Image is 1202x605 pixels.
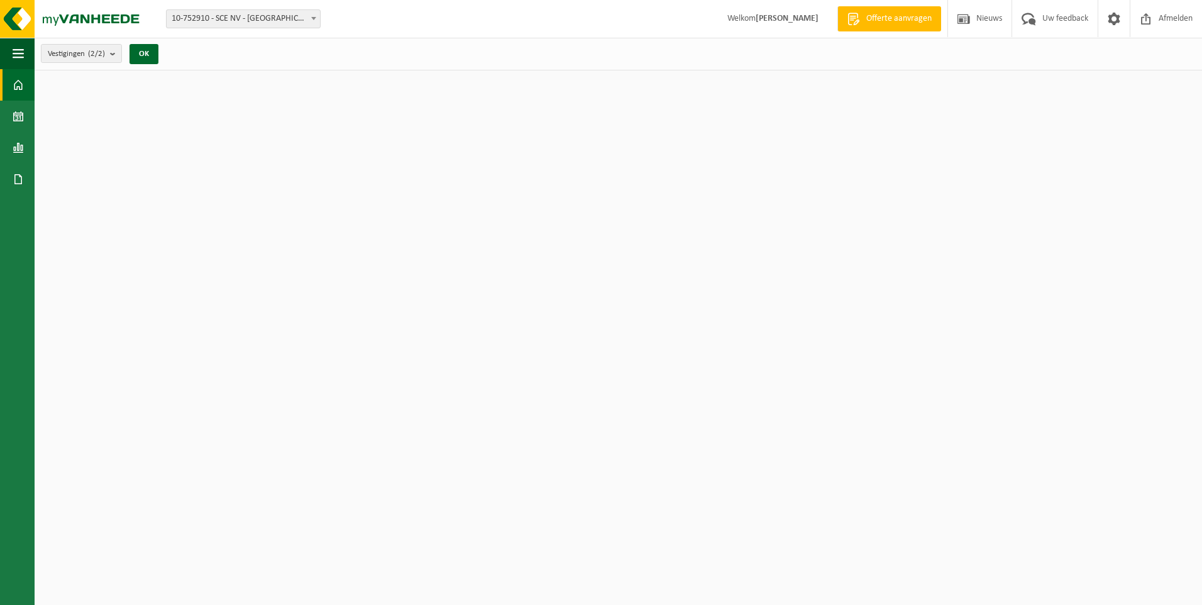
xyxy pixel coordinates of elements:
span: Offerte aanvragen [863,13,935,25]
button: OK [130,44,158,64]
span: 10-752910 - SCE NV - LICHTERVELDE [166,9,321,28]
span: Vestigingen [48,45,105,64]
span: 10-752910 - SCE NV - LICHTERVELDE [167,10,320,28]
count: (2/2) [88,50,105,58]
button: Vestigingen(2/2) [41,44,122,63]
a: Offerte aanvragen [837,6,941,31]
strong: [PERSON_NAME] [756,14,819,23]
